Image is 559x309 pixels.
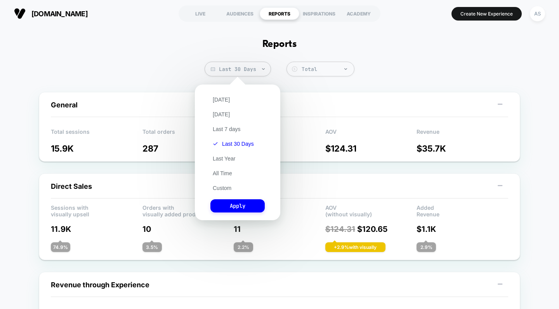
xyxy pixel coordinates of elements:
[51,101,78,109] span: General
[417,128,508,140] p: Revenue
[142,204,234,216] p: Orders with visually added products
[210,111,232,118] button: [DATE]
[417,242,436,252] div: 2.9 %
[51,242,70,252] div: 74.9 %
[451,7,522,21] button: Create New Experience
[417,204,508,216] p: Added Revenue
[260,7,299,20] div: REPORTS
[528,6,547,22] button: AS
[325,128,417,140] p: AOV
[142,128,234,140] p: Total orders
[210,170,234,177] button: All Time
[530,6,545,21] div: AS
[293,67,295,71] tspan: $
[181,7,220,20] div: LIVE
[142,143,234,154] p: 287
[234,242,253,252] div: 2.2 %
[51,281,149,289] span: Revenue through Experience
[205,62,271,76] span: Last 30 Days
[220,7,260,20] div: AUDIENCES
[262,68,265,70] img: end
[344,68,347,70] img: end
[14,8,26,19] img: Visually logo
[417,224,508,234] p: $ 1.1K
[31,10,88,18] span: [DOMAIN_NAME]
[325,224,417,234] p: $ 120.65
[299,7,339,20] div: INSPIRATIONS
[325,143,417,154] p: $ 124.31
[339,7,378,20] div: ACADEMY
[210,140,256,147] button: Last 30 Days
[51,143,142,154] p: 15.9K
[210,126,243,133] button: Last 7 days
[142,224,234,234] p: 10
[51,204,142,216] p: Sessions with visually upsell
[417,143,508,154] p: $ 35.7K
[210,199,265,212] button: Apply
[211,67,215,71] img: calendar
[51,182,92,190] span: Direct Sales
[51,128,142,140] p: Total sessions
[234,224,325,234] p: 11
[325,242,385,252] div: + 2.9 % with visually
[302,66,350,73] div: Total
[12,7,90,20] button: [DOMAIN_NAME]
[210,185,234,192] button: Custom
[262,39,297,50] h1: Reports
[210,155,238,162] button: Last Year
[210,96,232,103] button: [DATE]
[51,224,142,234] p: 11.9K
[325,204,417,216] p: AOV (without visually)
[142,242,162,252] div: 3.5 %
[325,224,355,234] span: $ 124.31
